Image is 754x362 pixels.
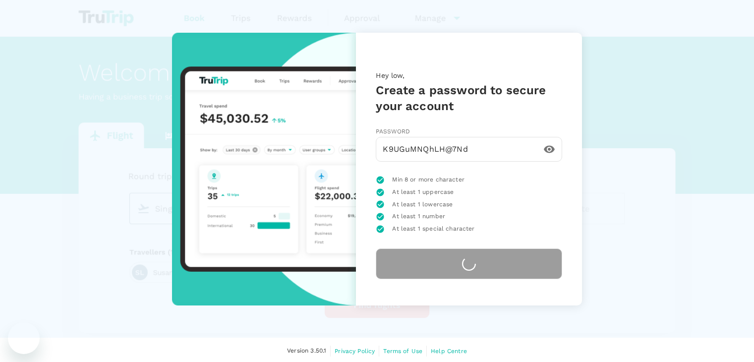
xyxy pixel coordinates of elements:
[287,346,326,356] span: Version 3.50.1
[392,175,464,185] span: Min 8 or more character
[383,348,422,355] span: Terms of Use
[335,346,375,357] a: Privacy Policy
[376,128,410,135] span: Password
[392,224,474,234] span: At least 1 special character
[8,322,40,354] iframe: Button to launch messaging window
[172,33,356,305] img: trutrip-set-password
[431,346,467,357] a: Help Centre
[335,348,375,355] span: Privacy Policy
[383,346,422,357] a: Terms of Use
[537,137,561,161] button: toggle password visibility
[431,348,467,355] span: Help Centre
[392,187,454,197] span: At least 1 uppercase
[392,200,453,210] span: At least 1 lowercase
[392,212,445,222] span: At least 1 number
[376,70,562,82] p: Hey low,
[376,82,562,114] h5: Create a password to secure your account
